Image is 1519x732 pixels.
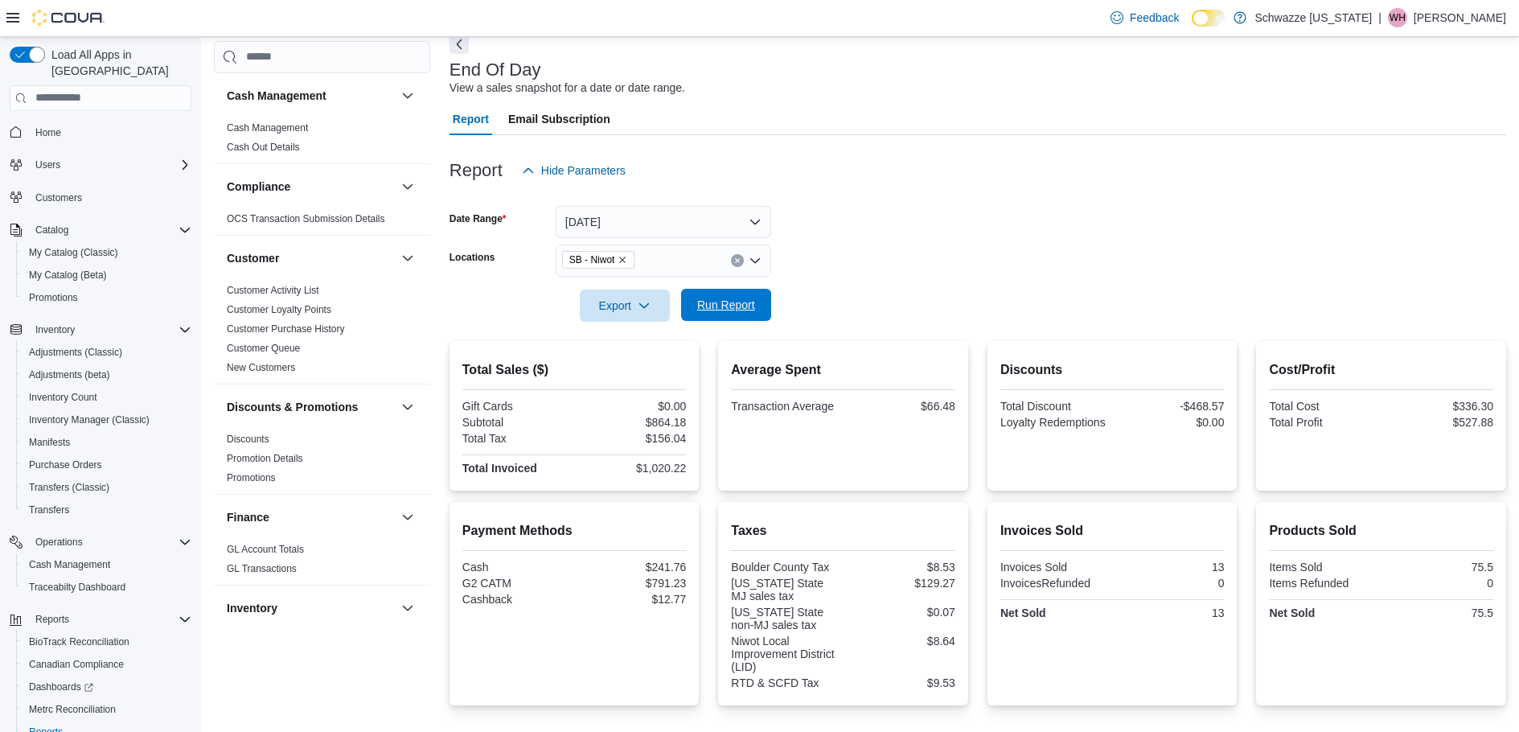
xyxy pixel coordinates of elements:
button: Transfers (Classic) [16,476,198,499]
button: Remove SB - Niwot from selection in this group [618,255,627,265]
p: Schwazze [US_STATE] [1254,8,1372,27]
div: $0.00 [577,400,686,413]
div: 75.5 [1385,607,1493,619]
a: My Catalog (Beta) [23,265,113,285]
span: My Catalog (Classic) [29,246,118,259]
span: Operations [35,536,83,549]
button: Inventory [227,599,395,615]
span: Promotion Details [227,451,303,464]
a: Customer Purchase History [227,323,345,334]
span: SB - Niwot [569,252,615,268]
span: Purchase Orders [29,459,102,471]
button: Finance [227,508,395,524]
span: Metrc Reconciliation [23,700,191,719]
span: Cash Management [29,558,110,571]
div: View a sales snapshot for a date or date range. [450,80,685,97]
button: Inventory Manager (Classic) [16,409,198,431]
p: | [1378,8,1381,27]
span: Hide Parameters [541,162,626,179]
a: Inventory Count [23,388,104,407]
p: [PERSON_NAME] [1414,8,1506,27]
div: $527.88 [1385,416,1493,429]
span: Cash Management [23,555,191,574]
a: New Customers [227,361,295,372]
div: $864.18 [577,416,686,429]
div: Total Cost [1269,400,1377,413]
button: Reports [29,610,76,629]
span: Load All Apps in [GEOGRAPHIC_DATA] [45,47,191,79]
div: -$468.57 [1115,400,1224,413]
span: Inventory [35,323,75,336]
span: Traceabilty Dashboard [29,581,125,594]
div: $8.64 [847,635,955,648]
div: 75.5 [1385,561,1493,574]
div: Items Sold [1269,561,1377,574]
a: Metrc Reconciliation [23,700,122,719]
button: Inventory [3,319,198,341]
span: Reports [35,613,69,626]
span: Customer Loyalty Points [227,302,331,315]
div: $129.27 [847,577,955,590]
span: My Catalog (Beta) [23,265,191,285]
span: Inventory Count [29,391,97,404]
button: Hide Parameters [515,154,632,187]
span: BioTrack Reconciliation [29,635,129,648]
span: Transfers [29,504,69,516]
div: $12.77 [577,593,686,606]
button: Users [3,154,198,176]
h3: End Of Day [450,60,541,80]
div: Customer [214,280,430,383]
span: Inventory [29,320,191,339]
span: Promotions [23,288,191,307]
button: Inventory [398,598,417,617]
div: $66.48 [847,400,955,413]
a: My Catalog (Classic) [23,243,125,262]
div: Niwot Local Improvement District (LID) [731,635,840,673]
span: Inventory Manager (Classic) [29,413,150,426]
span: Customers [29,187,191,208]
span: Adjustments (beta) [23,365,191,385]
span: Home [29,122,191,142]
a: Adjustments (Classic) [23,343,129,362]
div: Boulder County Tax [731,561,840,574]
button: Operations [3,531,198,553]
span: Promotions [227,471,276,483]
input: Dark Mode [1192,10,1225,27]
button: Compliance [227,178,395,194]
div: 13 [1115,607,1224,619]
div: William Hester [1388,8,1407,27]
span: Catalog [35,224,68,236]
a: Inventory Manager (Classic) [23,410,156,430]
button: Adjustments (Classic) [16,341,198,364]
div: Compliance [214,208,430,234]
span: Discounts [227,432,269,445]
div: Total Profit [1269,416,1377,429]
span: Dashboards [23,677,191,697]
span: GL Transactions [227,561,297,574]
button: Manifests [16,431,198,454]
a: GL Transactions [227,562,297,574]
span: Run Report [697,297,755,313]
a: Canadian Compliance [23,655,130,674]
div: $1,020.22 [577,462,686,475]
a: OCS Transaction Submission Details [227,212,385,224]
h3: Compliance [227,178,290,194]
div: 0 [1385,577,1493,590]
strong: Net Sold [1000,607,1046,619]
h2: Discounts [1000,360,1225,380]
h2: Taxes [731,521,955,541]
a: Customer Activity List [227,284,319,295]
button: Discounts & Promotions [398,397,417,416]
div: Discounts & Promotions [214,429,430,493]
button: Cash Management [227,87,395,103]
button: Traceabilty Dashboard [16,576,198,598]
span: Customer Queue [227,341,300,354]
span: Feedback [1130,10,1179,26]
button: Export [580,290,670,322]
h2: Invoices Sold [1000,521,1225,541]
div: Gift Cards [462,400,571,413]
span: Metrc Reconciliation [29,703,116,716]
button: Operations [29,533,89,552]
button: Open list of options [749,254,762,267]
